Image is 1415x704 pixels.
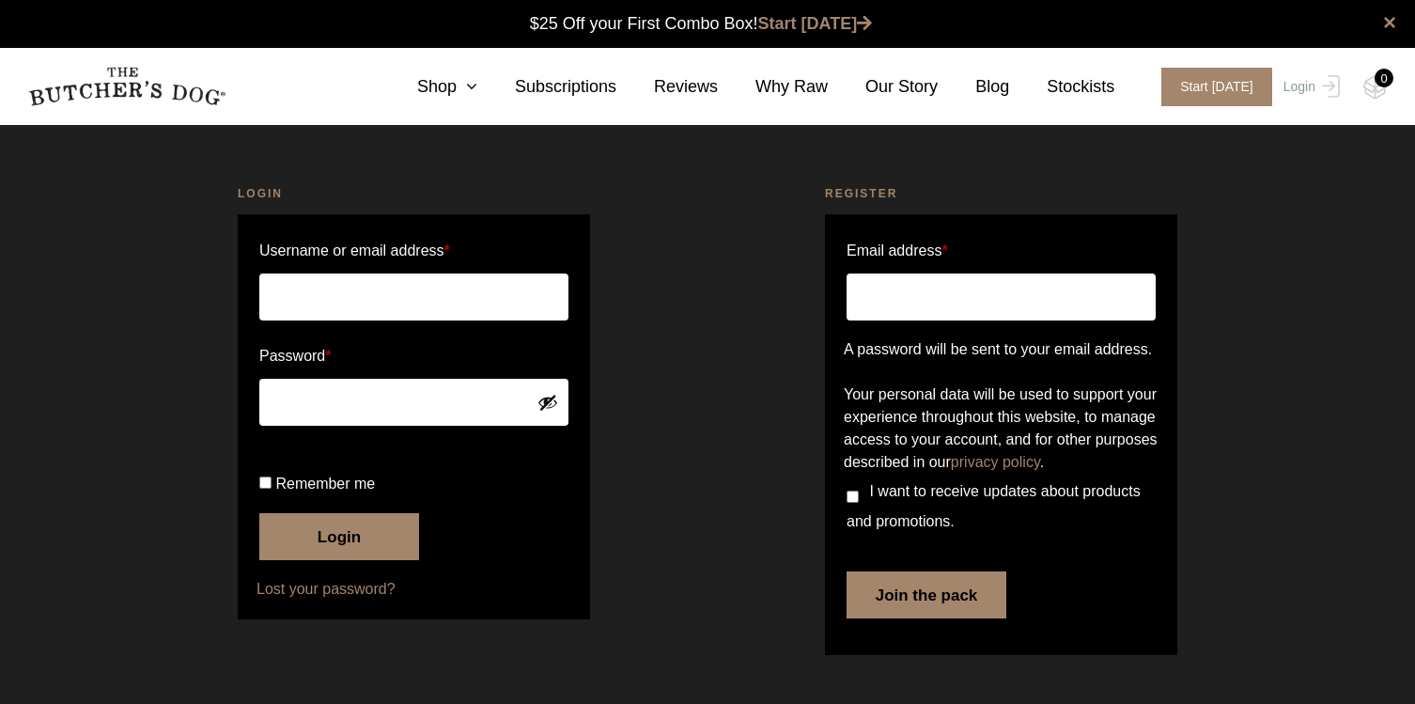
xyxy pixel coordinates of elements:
span: Start [DATE] [1161,68,1272,106]
label: Username or email address [259,236,568,266]
input: I want to receive updates about products and promotions. [847,491,859,503]
a: Subscriptions [477,74,616,100]
h2: Login [238,184,590,203]
a: Our Story [828,74,938,100]
span: Remember me [275,476,375,492]
span: I want to receive updates about products and promotions. [847,483,1141,529]
label: Email address [847,236,948,266]
a: Stockists [1009,74,1114,100]
a: Login [1279,68,1340,106]
div: 0 [1375,69,1393,87]
a: Start [DATE] [1143,68,1279,106]
a: Lost your password? [257,578,571,601]
a: Reviews [616,74,718,100]
button: Show password [537,392,558,413]
img: TBD_Cart-Empty.png [1363,75,1387,100]
label: Password [259,341,568,371]
a: Shop [380,74,477,100]
a: Why Raw [718,74,828,100]
input: Remember me [259,477,272,489]
button: Login [259,513,419,560]
a: Blog [938,74,1009,100]
button: Join the pack [847,571,1006,618]
p: A password will be sent to your email address. [844,338,1158,361]
a: Start [DATE] [758,14,873,33]
h2: Register [825,184,1177,203]
a: privacy policy [951,454,1040,470]
a: close [1383,11,1396,34]
p: Your personal data will be used to support your experience throughout this website, to manage acc... [844,383,1158,474]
